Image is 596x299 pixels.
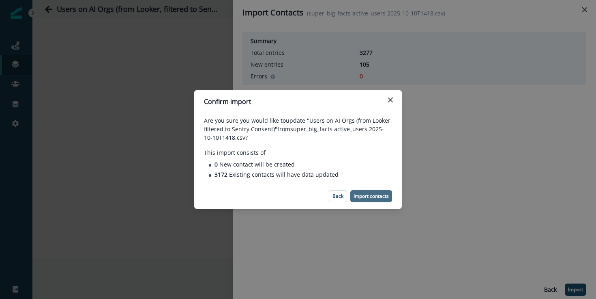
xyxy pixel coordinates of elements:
p: Confirm import [204,97,251,106]
p: Back [332,193,343,199]
span: 0 [214,160,219,168]
button: Back [329,190,347,202]
span: 3172 [214,171,229,178]
p: New contact will be created [214,160,295,169]
p: Existing contacts will have data updated [214,170,339,179]
p: This import consists of [204,148,392,157]
p: Import contacts [354,193,389,199]
p: Are you sure you would like to update "Users on AI Orgs (from Looker, filtered to Sentry Consent)... [204,116,392,142]
button: Close [384,93,397,106]
button: Import contacts [350,190,392,202]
